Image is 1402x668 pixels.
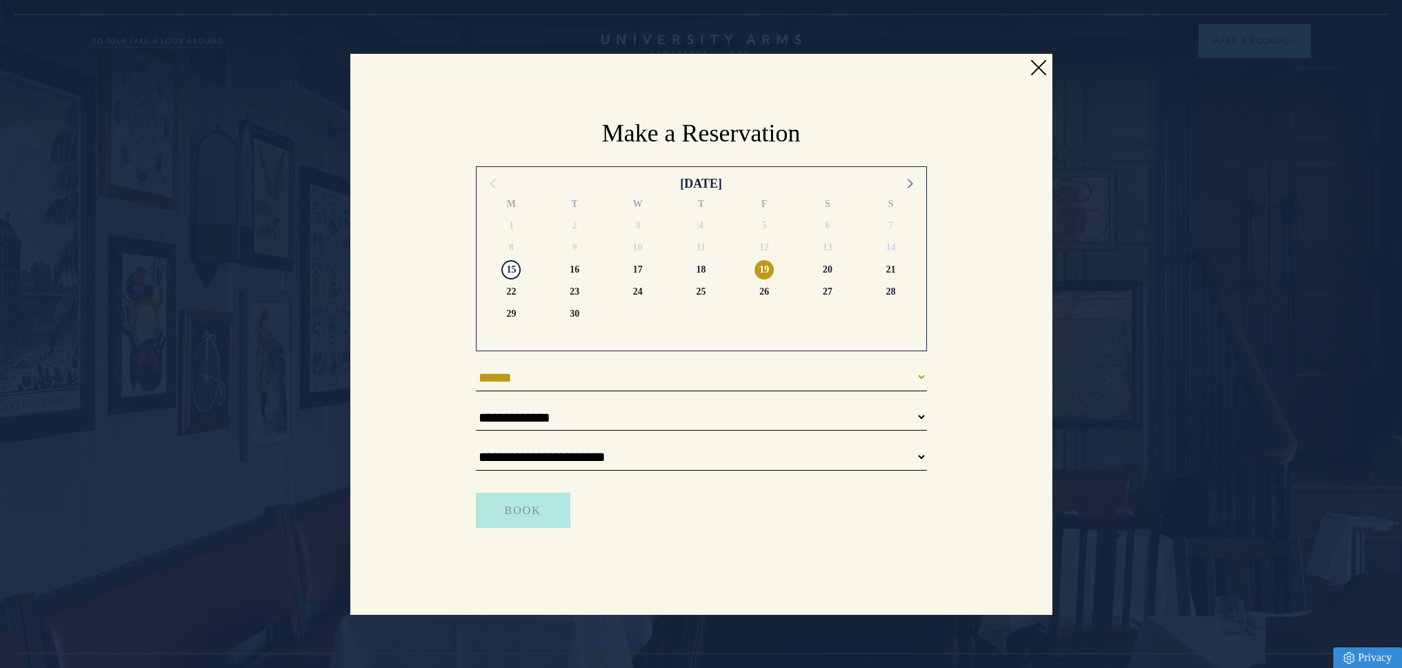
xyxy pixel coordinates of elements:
h2: Make a Reservation [476,117,927,150]
a: Privacy [1333,647,1402,668]
span: Friday 19 September 2025 [754,260,774,279]
div: F [732,197,796,215]
span: Thursday 4 September 2025 [691,216,710,235]
span: Tuesday 30 September 2025 [565,304,584,324]
span: Wednesday 10 September 2025 [628,238,648,257]
span: Thursday 18 September 2025 [691,260,710,279]
div: T [670,197,733,215]
span: Saturday 13 September 2025 [818,238,837,257]
span: Thursday 25 September 2025 [691,282,710,302]
span: Saturday 20 September 2025 [818,260,837,279]
span: Wednesday 3 September 2025 [628,216,648,235]
div: S [859,197,923,215]
a: Close [1028,57,1048,78]
span: Monday 15 September 2025 [501,260,521,279]
span: Sunday 21 September 2025 [881,260,901,279]
span: Saturday 27 September 2025 [818,282,837,302]
span: Monday 1 September 2025 [501,216,521,235]
span: Friday 5 September 2025 [754,216,774,235]
span: Friday 26 September 2025 [754,282,774,302]
span: Monday 29 September 2025 [501,304,521,324]
div: S [796,197,859,215]
div: T [543,197,606,215]
span: Saturday 6 September 2025 [818,216,837,235]
span: Monday 22 September 2025 [501,282,521,302]
div: M [480,197,543,215]
span: Friday 12 September 2025 [754,238,774,257]
span: Wednesday 24 September 2025 [628,282,648,302]
span: Sunday 7 September 2025 [881,216,901,235]
span: Sunday 14 September 2025 [881,238,901,257]
span: Monday 8 September 2025 [501,238,521,257]
span: Tuesday 9 September 2025 [565,238,584,257]
span: Tuesday 16 September 2025 [565,260,584,279]
img: Privacy [1343,652,1354,664]
span: Wednesday 17 September 2025 [628,260,648,279]
div: W [606,197,670,215]
span: Sunday 28 September 2025 [881,282,901,302]
span: Tuesday 2 September 2025 [565,216,584,235]
span: Thursday 11 September 2025 [691,238,710,257]
span: Tuesday 23 September 2025 [565,282,584,302]
div: [DATE] [680,174,722,193]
